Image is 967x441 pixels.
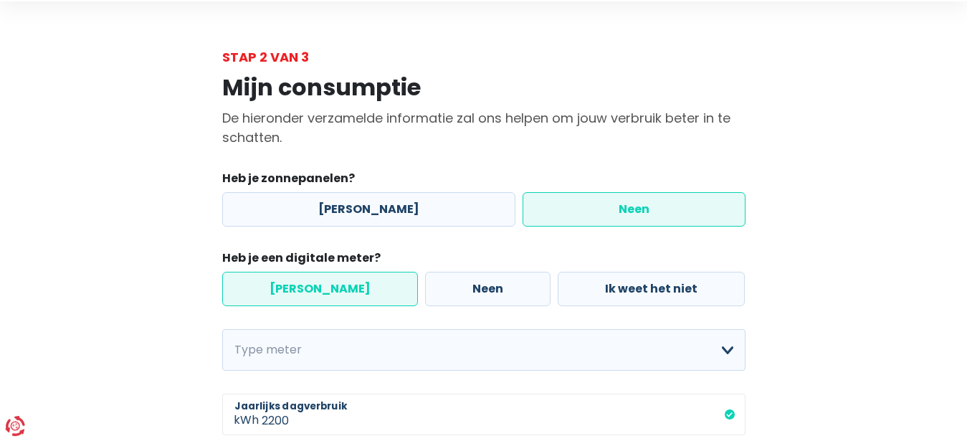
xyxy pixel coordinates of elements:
label: Ik weet het niet [558,272,745,306]
legend: Heb je zonnepanelen? [222,170,746,192]
label: [PERSON_NAME] [222,192,515,227]
div: Stap 2 van 3 [222,47,746,67]
legend: Heb je een digitale meter? [222,250,746,272]
p: De hieronder verzamelde informatie zal ons helpen om jouw verbruik beter in te schatten. [222,108,746,147]
label: Neen [523,192,746,227]
h1: Mijn consumptie [222,74,746,101]
label: Neen [425,272,551,306]
span: kWh [222,394,262,435]
label: [PERSON_NAME] [222,272,418,306]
